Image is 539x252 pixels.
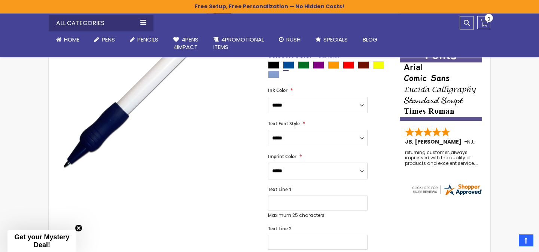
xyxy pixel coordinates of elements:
[405,138,464,145] span: JB, [PERSON_NAME]
[49,15,153,31] div: All Categories
[268,61,279,69] div: Black
[328,61,339,69] div: Orange
[343,61,354,69] div: Red
[355,31,385,48] a: Blog
[87,31,122,48] a: Pens
[268,225,292,232] span: Text Line 2
[487,15,490,22] span: 0
[405,150,478,166] div: returning customer, always impressed with the quality of products and excelent service, will retu...
[400,49,482,121] img: font-personalization-examples
[358,61,369,69] div: Maroon
[477,16,490,29] a: 0
[312,53,339,59] span: Dark Blue
[308,31,355,48] a: Specials
[206,31,271,56] a: 4PROMOTIONALITEMS
[298,61,309,69] div: Green
[64,36,79,43] span: Home
[323,36,348,43] span: Specials
[268,186,292,193] span: Text Line 1
[411,183,483,196] img: 4pens.com widget logo
[122,31,166,48] a: Pencils
[173,36,198,51] span: 4Pens 4impact
[411,191,483,198] a: 4pens.com certificate URL
[286,36,301,43] span: Rush
[75,224,82,232] button: Close teaser
[467,138,476,145] span: NJ
[268,120,300,127] span: Text Font Style
[166,31,206,56] a: 4Pens4impact
[373,61,384,69] div: Yellow
[519,234,533,246] a: Top
[213,36,264,51] span: 4PROMOTIONAL ITEMS
[14,233,69,249] span: Get your Mystery Deal!
[313,61,324,69] div: Purple
[7,230,76,252] div: Get your Mystery Deal!Close teaser
[268,71,279,78] div: Pacific Blue
[268,153,296,160] span: Imprint Color
[268,87,287,93] span: Ink Color
[283,61,294,69] div: Dark Blue
[271,31,308,48] a: Rush
[464,138,529,145] span: - ,
[49,31,87,48] a: Home
[363,36,377,43] span: Blog
[137,36,158,43] span: Pencils
[102,36,115,43] span: Pens
[268,212,368,218] p: Maximum 25 characters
